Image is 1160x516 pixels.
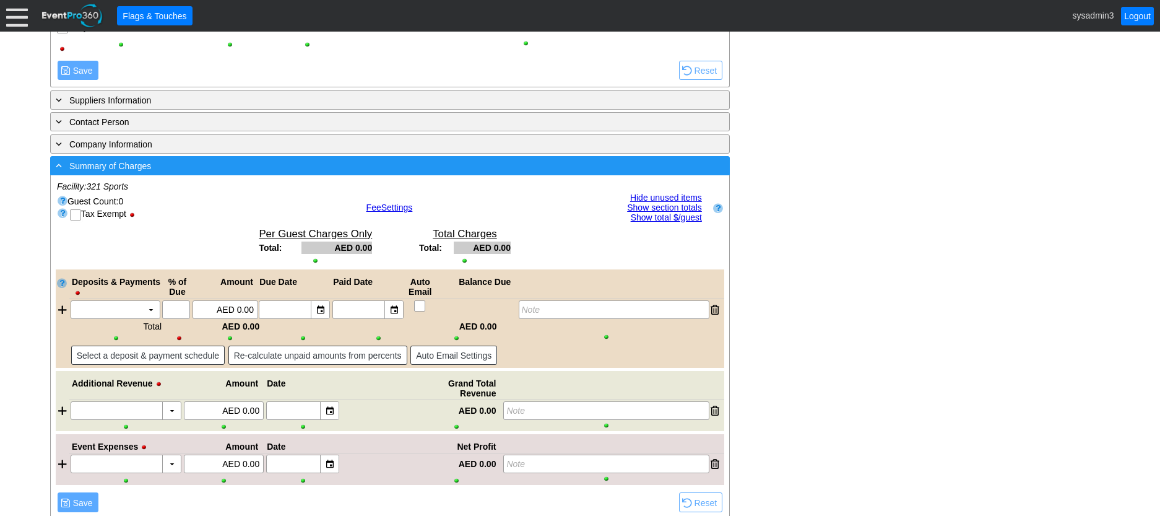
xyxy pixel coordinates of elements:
[118,196,123,206] span: 0
[711,300,719,319] div: Remove payment
[329,39,723,48] div: Show column when printing; click to hide column when printing.
[69,139,152,149] span: Company Information
[155,380,167,388] div: Hide Additional Revenue when printing; click to show Additional Revenue when printing.
[366,203,413,212] a: FeeSettings
[196,334,264,343] div: Show column when printing; click to hide column when printing.
[258,277,332,297] div: Due Date
[332,277,405,297] div: Paid Date
[288,40,327,49] div: Show column when printing; click to hide column when printing.
[692,497,720,509] span: Reset
[140,443,152,452] div: Hide Event Expenses when printing; click to show Event Expenses when printing.
[405,277,435,297] div: Auto Email
[419,256,511,265] div: Show Total Charges when printing; click to hide Total Charges when printing.
[184,378,266,398] div: Amount
[56,455,69,473] div: Add expense
[682,496,720,509] span: Reset
[503,421,709,430] div: Show column when printing; click to hide column when printing.
[71,476,181,485] div: Show column when printing; click to hide column when printing.
[417,378,503,398] div: Grand Total Revenue
[417,476,496,485] div: Show column when printing; click to hide column when printing.
[81,209,126,219] span: Tax Exempt
[71,64,95,77] span: Save
[711,401,719,420] div: Remove revenue
[454,242,511,254] td: AED 0.00
[503,474,709,483] div: Show column when printing; click to hide column when printing.
[232,349,404,362] span: Re-calculate unpaid amounts from percents
[53,93,676,107] div: Suppliers Information
[435,277,517,297] div: Balance Due
[69,95,151,105] span: Suppliers Information
[417,334,496,343] div: Show column when printing; click to hide column when printing.
[630,193,702,203] a: Hide unused items
[71,497,95,509] span: Save
[69,117,129,127] span: Contact Person
[53,115,676,129] div: Contact Person
[266,442,341,452] div: Date
[184,422,264,431] div: Show column when printing; click to hide column when printing.
[69,321,163,331] div: Total
[71,442,184,452] div: Event Expenses
[71,422,181,431] div: Show column when printing; click to hide column when printing.
[416,321,502,331] div: AED 0.00
[57,45,68,53] div: Hide column when printing; click to show column when printing.
[40,2,105,30] img: EventPro360
[506,459,525,469] i: Note
[1121,7,1154,25] a: Logout
[71,277,162,297] div: Deposits & Payments
[266,476,339,485] div: Show column when printing; click to hide column when printing.
[74,349,222,362] span: Select a deposit & payment schedule
[692,64,720,77] span: Reset
[57,181,723,191] td: Facility:
[120,10,189,22] span: Flags & Touches
[266,334,339,343] div: Show column when printing; click to hide column when printing.
[301,242,372,254] td: AED 0.00
[164,334,194,343] div: Hide column when printing; click to show column when printing.
[417,442,503,452] div: Net Profit
[259,256,372,265] div: Show Per Guest Charges when printing; click to hide Per Guest Charges when printing.
[71,40,171,49] div: Show column when printing; click to hide column when printing.
[71,210,83,222] input: Set tax exempt status of event
[69,161,151,171] span: Summary of Charges
[266,422,339,431] div: Show column when printing; click to hide column when printing.
[1073,10,1114,20] span: sysadmin3
[682,64,720,77] span: Reset
[522,305,540,315] i: Note
[61,64,95,77] span: Save
[184,476,264,485] div: Show column when printing; click to hide column when printing.
[128,211,144,219] div: Hide Tax Exempt when printing; click to show Tax Exempt when printing.
[711,455,719,473] div: Remove expense
[74,349,222,362] span: Select a deposit & payment schedule
[193,277,261,297] div: Amount
[417,422,496,431] div: Show column when printing; click to hide column when printing.
[417,406,496,416] div: AED 0.00
[503,333,709,341] div: Show column when printing; click to hide column when printing.
[232,349,404,362] span: Re-calculate unpaid amounts from percents
[258,242,301,254] th: Total:
[195,321,265,331] div: AED 0.00
[56,401,69,420] div: Add revenue
[631,212,702,222] a: Show total $/guest
[71,378,184,398] div: Additional Revenue
[61,496,95,509] span: Save
[120,9,189,22] span: Flags & Touches
[417,459,496,469] div: AED 0.00
[342,334,415,343] div: Show column when printing; click to hide column when printing.
[258,227,372,242] td: Per Guest Charges Only
[53,159,676,173] div: Summary of Charges
[162,277,193,297] div: % of Due
[184,442,266,452] div: Amount
[86,181,128,191] span: 321 Sports
[6,5,28,27] div: Menu: Click or 'Crtl+M' to toggle menu open/close
[413,349,494,362] span: Auto Email Settings
[415,301,427,313] input: Send email to event contacts to notify about past due amount
[266,378,341,398] div: Date
[366,203,381,212] span: Fee
[74,289,86,297] div: Hide Deposits & Payments when printing; click to show Deposits & Payments when printing.
[418,227,511,242] td: Total Charges
[413,349,494,362] span: Auto Email Settings
[58,195,275,206] div: Guest Count:
[506,406,525,416] i: Note
[71,334,162,343] div: Show column when printing; click to hide column when printing.
[627,203,702,212] a: Show section totals
[56,300,69,319] div: Add payment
